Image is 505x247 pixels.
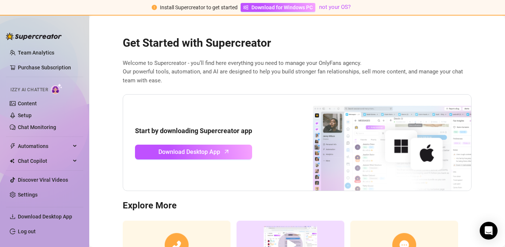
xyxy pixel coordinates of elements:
img: logo-BBDzfeDw.svg [6,33,62,40]
a: Team Analytics [18,50,54,56]
img: download app [285,95,471,191]
span: Izzy AI Chatter [10,86,48,93]
a: Content [18,101,37,106]
a: Settings [18,192,38,198]
span: Download for Windows PC [251,3,313,11]
span: exclamation-circle [152,5,157,10]
a: Setup [18,112,32,118]
div: Open Intercom Messenger [480,222,498,240]
a: Download Desktop Apparrow-up [135,145,252,159]
a: not your OS? [319,4,351,10]
img: AI Chatter [51,83,62,94]
a: Download for Windows PC [241,3,315,12]
span: Download Desktop App [158,147,220,157]
span: Chat Copilot [18,155,71,167]
a: Discover Viral Videos [18,177,68,183]
span: arrow-up [222,147,231,156]
h2: Get Started with Supercreator [123,36,472,50]
span: Download Desktop App [18,214,72,220]
a: Chat Monitoring [18,124,56,130]
h3: Explore More [123,200,472,212]
a: Log out [18,228,36,234]
span: Welcome to Supercreator - you’ll find here everything you need to manage your OnlyFans agency. Ou... [123,59,472,85]
span: download [10,214,16,220]
strong: Start by downloading Supercreator app [135,127,252,135]
span: windows [243,5,248,10]
span: Install Supercreator to get started [160,4,238,10]
a: Purchase Subscription [18,62,77,73]
img: Chat Copilot [10,158,15,164]
span: Automations [18,140,71,152]
span: thunderbolt [10,143,16,149]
